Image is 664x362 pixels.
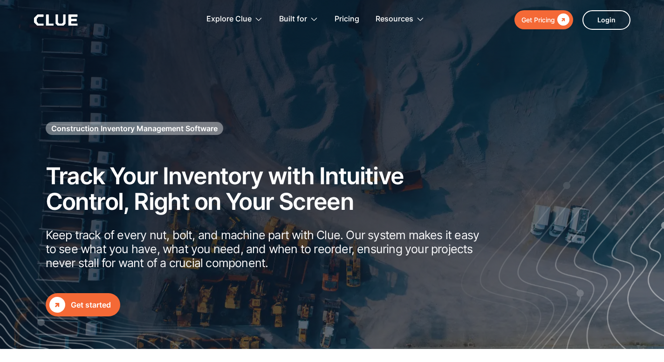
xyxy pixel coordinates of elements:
[46,163,488,215] h2: Track Your Inventory with Intuitive Control, Right on Your Screen
[582,10,630,30] a: Login
[376,5,424,34] div: Resources
[49,297,65,313] div: 
[46,293,120,316] a: Get started
[51,123,218,134] h1: Construction Inventory Management Software
[279,5,318,34] div: Built for
[514,10,573,29] a: Get Pricing
[71,299,111,311] div: Get started
[521,14,555,26] div: Get Pricing
[555,14,569,26] div: 
[206,5,252,34] div: Explore Clue
[206,5,263,34] div: Explore Clue
[458,73,664,349] img: Construction fleet management software
[376,5,413,34] div: Resources
[46,228,488,270] p: Keep track of every nut, bolt, and machine part with Clue. Our system makes it easy to see what y...
[335,5,359,34] a: Pricing
[279,5,307,34] div: Built for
